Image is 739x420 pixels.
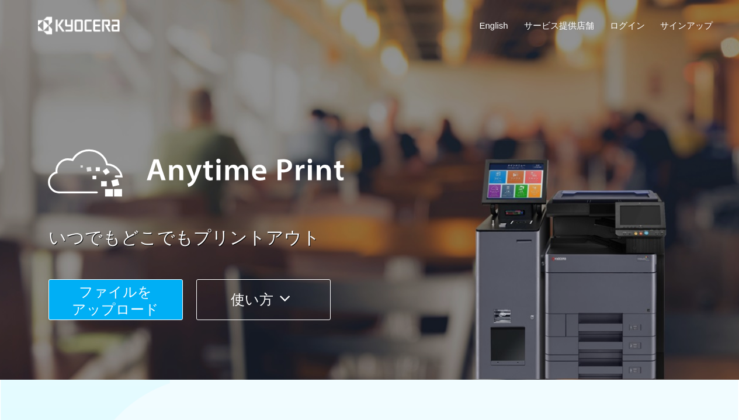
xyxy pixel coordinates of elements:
a: サインアップ [660,19,713,32]
a: サービス提供店舗 [524,19,594,32]
button: 使い方 [196,279,331,320]
a: いつでもどこでもプリントアウト [48,225,720,251]
a: English [480,19,508,32]
button: ファイルを​​アップロード [48,279,183,320]
span: ファイルを ​​アップロード [72,284,159,317]
a: ログイン [610,19,645,32]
